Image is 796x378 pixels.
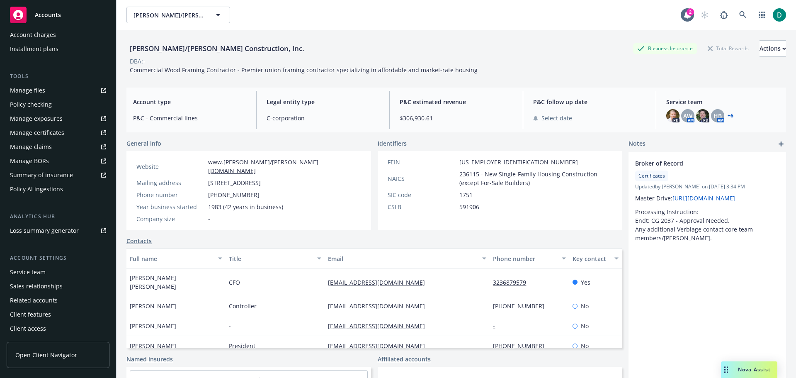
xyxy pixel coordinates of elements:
div: Total Rewards [704,43,753,54]
a: [EMAIL_ADDRESS][DOMAIN_NAME] [328,302,432,310]
a: Named insureds [126,355,173,363]
a: Contacts [126,237,152,245]
div: Manage BORs [10,154,49,168]
span: 1983 (42 years in business) [208,202,283,211]
div: DBA: - [130,57,145,66]
img: photo [666,109,680,122]
div: Sales relationships [10,280,63,293]
a: Affiliated accounts [378,355,431,363]
div: Related accounts [10,294,58,307]
div: Business Insurance [633,43,697,54]
span: General info [126,139,161,148]
div: Account settings [7,254,109,262]
a: [EMAIL_ADDRESS][DOMAIN_NAME] [328,342,432,350]
span: $306,930.61 [400,114,513,122]
span: Nova Assist [738,366,771,373]
span: [PHONE_NUMBER] [208,190,260,199]
span: [STREET_ADDRESS] [208,178,261,187]
span: Updated by [PERSON_NAME] on [DATE] 3:34 PM [635,183,779,190]
div: Phone number [493,254,556,263]
a: +6 [728,113,733,118]
a: www.[PERSON_NAME]/[PERSON_NAME][DOMAIN_NAME] [208,158,318,175]
a: Sales relationships [7,280,109,293]
a: [PHONE_NUMBER] [493,342,551,350]
a: [EMAIL_ADDRESS][DOMAIN_NAME] [328,322,432,330]
div: Phone number [136,190,205,199]
a: Manage certificates [7,126,109,139]
div: Client access [10,322,46,335]
a: Account charges [7,28,109,41]
button: Key contact [569,249,622,268]
span: [PERSON_NAME] [130,341,176,350]
div: Website [136,162,205,171]
a: Accounts [7,3,109,27]
span: [US_EMPLOYER_IDENTIFICATION_NUMBER] [459,158,578,166]
a: Summary of insurance [7,168,109,182]
div: Email [328,254,477,263]
span: No [581,322,589,330]
div: NAICS [388,174,456,183]
div: 2 [687,8,694,16]
button: Email [325,249,490,268]
a: [URL][DOMAIN_NAME] [672,194,735,202]
span: Notes [629,139,646,149]
a: Search [735,7,751,23]
span: P&C estimated revenue [400,98,513,106]
a: add [776,139,786,149]
a: Related accounts [7,294,109,307]
span: Select date [541,114,572,122]
div: Mailing address [136,178,205,187]
a: Loss summary generator [7,224,109,237]
span: Accounts [35,12,61,18]
a: Report a Bug [716,7,732,23]
div: Loss summary generator [10,224,79,237]
div: Policy checking [10,98,52,111]
button: Phone number [490,249,569,268]
span: Identifiers [378,139,407,148]
a: 3236879579 [493,278,533,286]
div: Manage exposures [10,112,63,125]
div: Manage certificates [10,126,64,139]
div: Company size [136,215,205,223]
span: - [229,322,231,330]
div: Account charges [10,28,56,41]
a: Manage BORs [7,154,109,168]
span: [PERSON_NAME]/[PERSON_NAME] Construction, Inc. [133,11,205,20]
a: - [493,322,502,330]
span: Broker of Record [635,159,758,168]
img: photo [773,8,786,22]
div: Summary of insurance [10,168,73,182]
a: Policy checking [7,98,109,111]
div: Policy AI ingestions [10,183,63,196]
button: Title [226,249,325,268]
a: Switch app [754,7,770,23]
a: Client features [7,308,109,321]
a: Client access [7,322,109,335]
span: Commercial Wood Framing Contractor - Premier union framing contractor specializing in affordable ... [130,66,478,74]
span: 236115 - New Single-Family Housing Construction (except For-Sale Builders) [459,170,612,187]
span: Manage exposures [7,112,109,125]
a: Start snowing [696,7,713,23]
span: 1751 [459,190,473,199]
button: Full name [126,249,226,268]
span: CFO [229,278,240,287]
span: No [581,302,589,310]
span: [PERSON_NAME] [130,322,176,330]
div: Year business started [136,202,205,211]
div: Manage files [10,84,45,97]
div: Full name [130,254,213,263]
span: Certificates [638,172,665,180]
span: P&C follow up date [533,98,646,106]
div: Title [229,254,312,263]
p: Master Drive: [635,194,779,202]
div: Client features [10,308,51,321]
span: President [229,341,255,350]
a: [EMAIL_ADDRESS][DOMAIN_NAME] [328,278,432,286]
div: Broker of RecordCertificatesUpdatedby [PERSON_NAME] on [DATE] 3:34 PMMaster Drive:[URL][DOMAIN_NA... [629,152,786,249]
span: Service team [666,98,779,106]
a: Manage files [7,84,109,97]
span: HB [713,112,722,120]
span: Yes [581,278,590,287]
div: Key contact [573,254,609,263]
div: FEIN [388,158,456,166]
